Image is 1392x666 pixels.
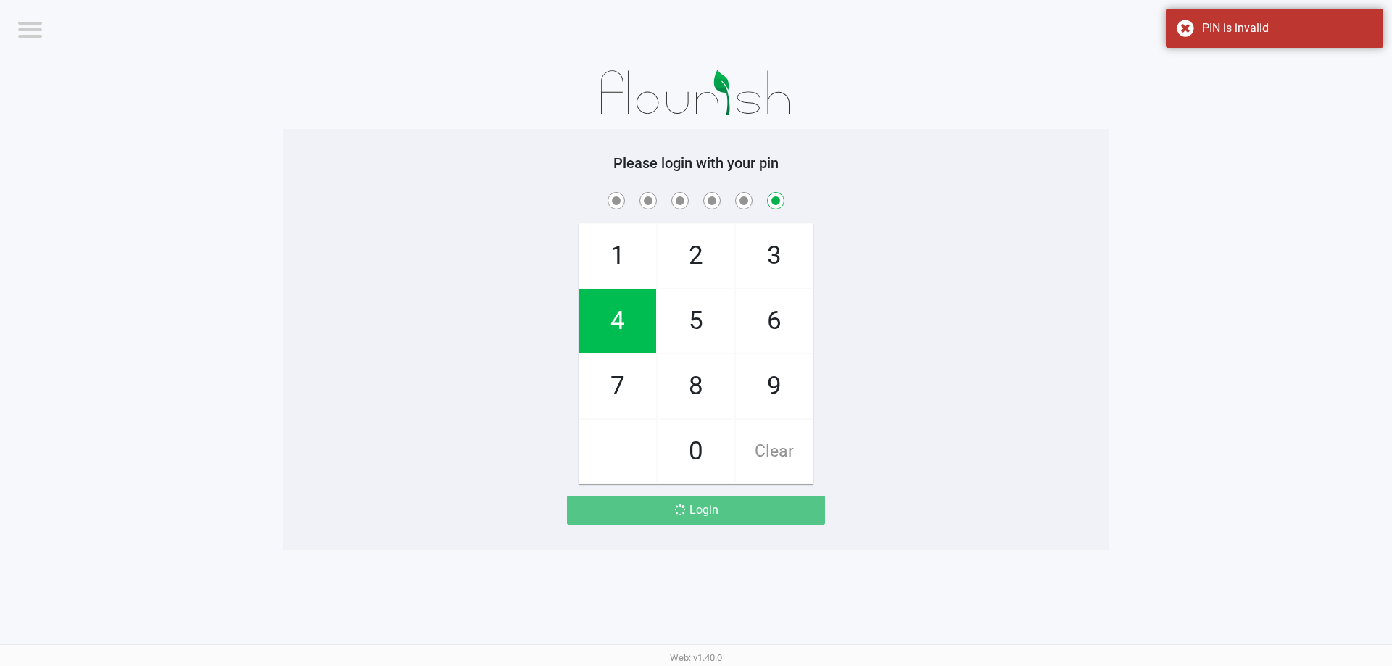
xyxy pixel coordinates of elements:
[579,354,656,418] span: 7
[294,154,1098,172] h5: Please login with your pin
[658,289,734,353] span: 5
[579,289,656,353] span: 4
[1202,20,1372,37] div: PIN is invalid
[736,354,813,418] span: 9
[736,224,813,288] span: 3
[579,224,656,288] span: 1
[736,420,813,483] span: Clear
[736,289,813,353] span: 6
[670,652,722,663] span: Web: v1.40.0
[658,354,734,418] span: 8
[658,420,734,483] span: 0
[658,224,734,288] span: 2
